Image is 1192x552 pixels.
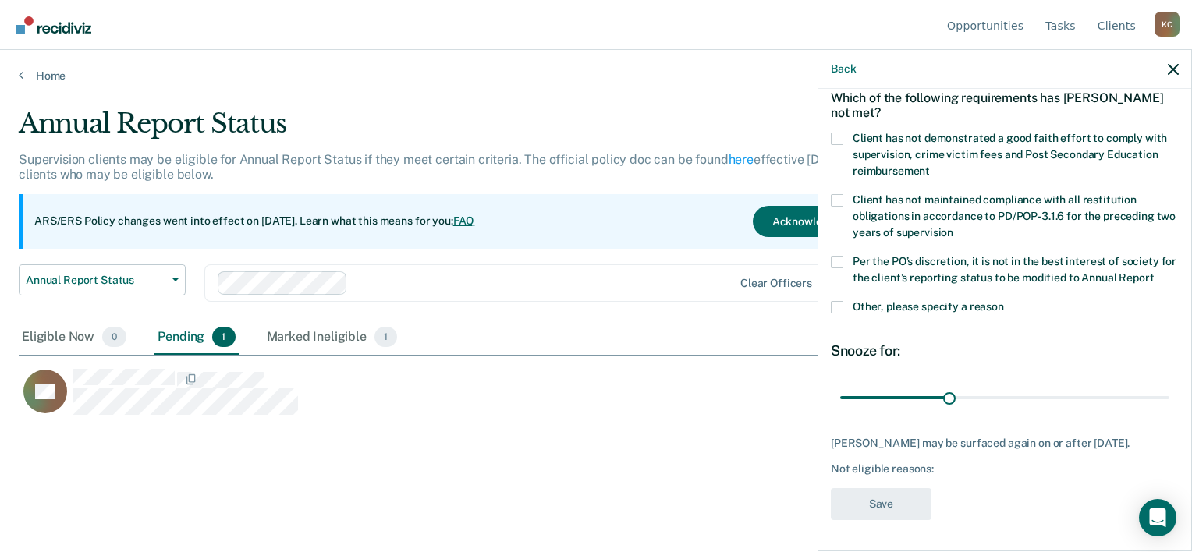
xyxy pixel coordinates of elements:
[831,437,1179,450] div: [PERSON_NAME] may be surfaced again on or after [DATE].
[729,152,754,167] a: here
[853,132,1167,177] span: Client has not demonstrated a good faith effort to comply with supervision, crime victim fees and...
[26,274,166,287] span: Annual Report Status
[154,320,238,355] div: Pending
[831,78,1179,133] div: Which of the following requirements has [PERSON_NAME] not met?
[19,108,913,152] div: Annual Report Status
[102,327,126,347] span: 0
[831,62,856,76] button: Back
[1155,12,1180,37] div: K C
[34,214,474,229] p: ARS/ERS Policy changes went into effect on [DATE]. Learn what this means for you:
[853,300,1004,313] span: Other, please specify a reason
[853,255,1176,284] span: Per the PO’s discretion, it is not in the best interest of society for the client’s reporting sta...
[19,69,1173,83] a: Home
[831,488,931,520] button: Save
[831,342,1179,359] div: Snooze for:
[740,277,812,290] div: Clear officers
[212,327,235,347] span: 1
[853,193,1176,239] span: Client has not maintained compliance with all restitution obligations in accordance to PD/POP-3.1...
[1155,12,1180,37] button: Profile dropdown button
[264,320,401,355] div: Marked Ineligible
[19,320,129,355] div: Eligible Now
[19,152,892,182] p: Supervision clients may be eligible for Annual Report Status if they meet certain criteria. The o...
[1139,499,1176,536] div: Open Intercom Messenger
[19,368,1029,430] div: CaseloadOpportunityCell-04344130
[831,462,1179,476] div: Not eligible reasons:
[16,16,91,34] img: Recidiviz
[753,206,901,237] button: Acknowledge & Close
[453,214,475,227] a: FAQ
[374,327,397,347] span: 1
